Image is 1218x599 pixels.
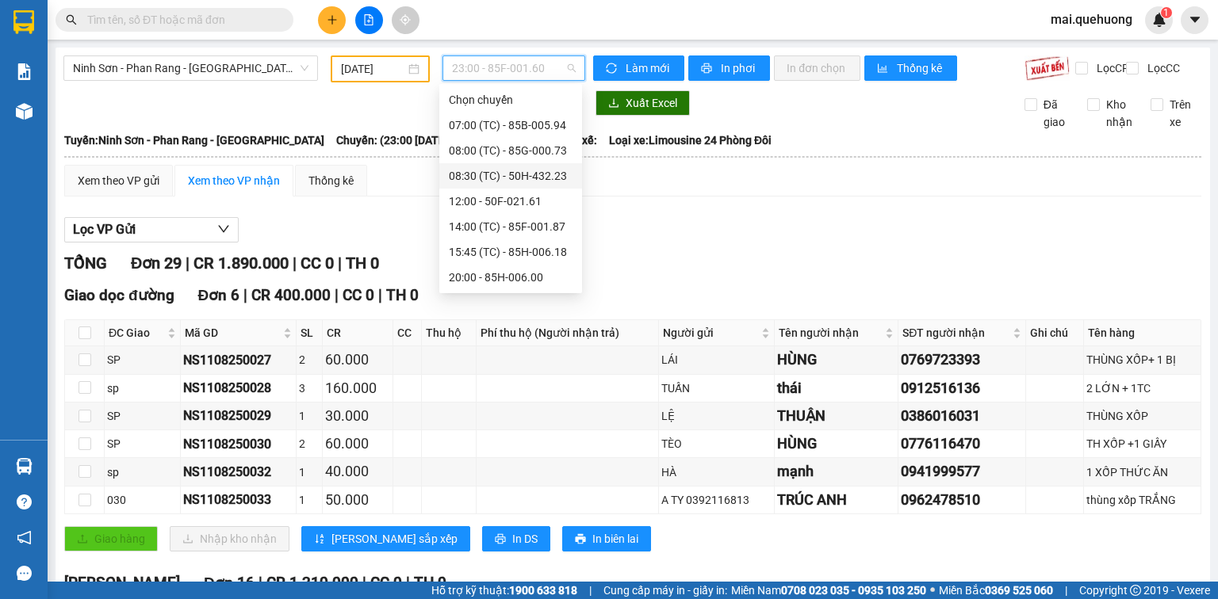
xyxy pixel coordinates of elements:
span: | [243,286,247,304]
div: 030 [107,491,178,509]
span: plus [327,14,338,25]
span: Người gửi [663,324,758,341]
strong: 0369 525 060 [985,584,1053,597]
span: 1 [1163,7,1169,18]
span: Lọc CC [1141,59,1182,77]
th: Phí thu hộ (Người nhận trả) [477,320,659,346]
td: 0941999577 [898,458,1026,486]
span: Giao dọc đường [64,286,174,304]
span: Lọc VP Gửi [73,219,136,239]
input: Tìm tên, số ĐT hoặc mã đơn [87,11,274,29]
div: NS1108250029 [183,406,293,425]
span: aim [400,14,411,25]
span: | [1065,582,1067,599]
div: 1 XỐP THỨC ĂN [1086,464,1198,481]
span: copyright [1130,585,1141,596]
span: notification [17,530,32,545]
div: TRÚC ANH [777,489,896,511]
td: NS1108250033 [181,486,297,514]
button: sort-ascending[PERSON_NAME] sắp xếp [301,526,470,551]
span: ⚪️ [930,587,935,593]
span: In DS [512,530,538,547]
div: SP [107,351,178,368]
span: [PERSON_NAME] sắp xếp [331,530,458,547]
div: Xem theo VP nhận [188,172,280,189]
div: 0386016031 [901,405,1023,427]
div: 50.000 [325,489,390,511]
span: Xuất Excel [626,94,677,112]
td: 0912516136 [898,375,1026,403]
button: downloadNhập kho nhận [170,526,289,551]
div: 2 [299,435,320,452]
span: printer [701,63,714,75]
td: mạnh [775,458,899,486]
th: Thu hộ [422,320,477,346]
td: NS1108250030 [181,430,297,458]
div: Xem theo VP gửi [78,172,159,189]
td: 0776116470 [898,430,1026,458]
button: uploadGiao hàng [64,526,158,551]
div: 0769723393 [901,349,1023,371]
button: file-add [355,6,383,34]
div: Chọn chuyến [449,91,573,109]
img: warehouse-icon [16,458,33,475]
input: 11/08/2025 [341,60,404,78]
button: Lọc VP Gửi [64,217,239,242]
span: printer [495,533,506,546]
button: caret-down [1181,6,1208,34]
button: aim [392,6,419,34]
div: TUẤN [661,380,772,397]
div: NS1108250028 [183,378,293,398]
th: CR [323,320,393,346]
span: Mã GD [185,324,280,341]
div: 08:30 (TC) - 50H-432.23 [449,167,573,185]
div: sp [107,380,178,397]
div: TH XỐP +1 GIẤY [1086,435,1198,452]
div: HÀ [661,464,772,481]
sup: 1 [1161,7,1172,18]
div: 1 [299,464,320,481]
th: Tên hàng [1084,320,1201,346]
span: message [17,566,32,581]
span: | [378,286,382,304]
td: THUẬN [775,403,899,430]
strong: 1900 633 818 [509,584,577,597]
span: CR 1.210.000 [266,574,358,592]
span: CR 400.000 [251,286,331,304]
img: icon-new-feature [1152,13,1166,27]
div: NS1108250032 [183,462,293,482]
span: Làm mới [626,59,672,77]
span: file-add [363,14,374,25]
strong: 0708 023 035 - 0935 103 250 [781,584,926,597]
td: TRÚC ANH [775,486,899,514]
div: HÙNG [777,433,896,455]
div: SP [107,407,178,425]
span: Ninh Sơn - Phan Rang - Miền Tây [73,56,308,80]
img: 9k= [1025,55,1070,81]
div: 160.000 [325,377,390,399]
span: sync [606,63,619,75]
span: Loại xe: Limousine 24 Phòng Đôi [609,132,772,149]
button: plus [318,6,346,34]
div: thùng xốp TRẮNG [1086,491,1198,509]
span: | [259,574,262,592]
div: thái [777,377,896,399]
span: CC 0 [370,574,402,592]
span: TH 0 [346,254,379,273]
div: 14:00 (TC) - 85F-001.87 [449,218,573,235]
span: caret-down [1188,13,1202,27]
td: NS1108250028 [181,375,297,403]
span: In phơi [721,59,757,77]
b: Tuyến: Ninh Sơn - Phan Rang - [GEOGRAPHIC_DATA] [64,134,324,147]
div: 0776116470 [901,433,1023,455]
div: 0941999577 [901,460,1023,483]
button: printerIn phơi [688,55,770,81]
span: | [293,254,297,273]
div: LỆ [661,407,772,425]
span: download [608,97,619,110]
span: question-circle [17,494,32,509]
span: [PERSON_NAME] [64,574,180,592]
span: down [217,223,230,235]
button: printerIn DS [482,526,550,551]
div: 15:45 (TC) - 85H-006.18 [449,243,573,261]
